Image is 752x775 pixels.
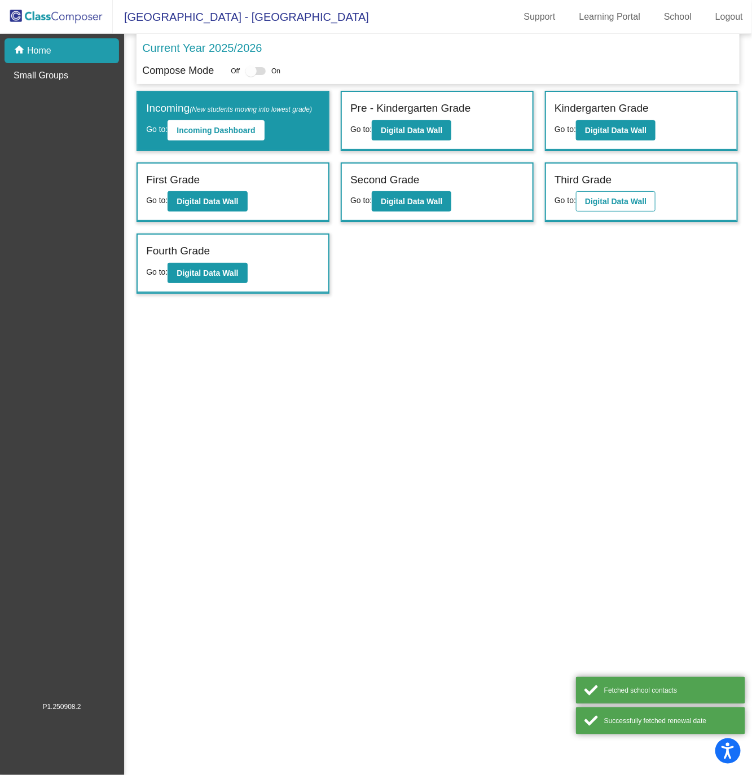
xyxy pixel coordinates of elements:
[14,69,68,82] p: Small Groups
[14,44,27,58] mat-icon: home
[146,243,210,259] label: Fourth Grade
[372,191,451,212] button: Digital Data Wall
[168,263,247,283] button: Digital Data Wall
[350,125,372,134] span: Go to:
[381,126,442,135] b: Digital Data Wall
[146,125,168,134] span: Go to:
[168,191,247,212] button: Digital Data Wall
[177,126,255,135] b: Incoming Dashboard
[576,191,656,212] button: Digital Data Wall
[146,267,168,276] span: Go to:
[585,126,647,135] b: Digital Data Wall
[142,63,214,78] p: Compose Mode
[515,8,565,26] a: Support
[168,120,264,140] button: Incoming Dashboard
[381,197,442,206] b: Digital Data Wall
[350,196,372,205] span: Go to:
[570,8,650,26] a: Learning Portal
[604,685,737,695] div: Fetched school contacts
[177,197,238,206] b: Digital Data Wall
[585,197,647,206] b: Digital Data Wall
[555,125,576,134] span: Go to:
[231,66,240,76] span: Off
[350,100,470,117] label: Pre - Kindergarten Grade
[706,8,752,26] a: Logout
[142,39,262,56] p: Current Year 2025/2026
[555,196,576,205] span: Go to:
[146,172,200,188] label: First Grade
[113,8,369,26] span: [GEOGRAPHIC_DATA] - [GEOGRAPHIC_DATA]
[604,716,737,726] div: Successfully fetched renewal date
[146,100,312,117] label: Incoming
[350,172,420,188] label: Second Grade
[576,120,656,140] button: Digital Data Wall
[177,268,238,278] b: Digital Data Wall
[555,172,612,188] label: Third Grade
[146,196,168,205] span: Go to:
[27,44,51,58] p: Home
[372,120,451,140] button: Digital Data Wall
[555,100,649,117] label: Kindergarten Grade
[655,8,701,26] a: School
[190,105,312,113] span: (New students moving into lowest grade)
[271,66,280,76] span: On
